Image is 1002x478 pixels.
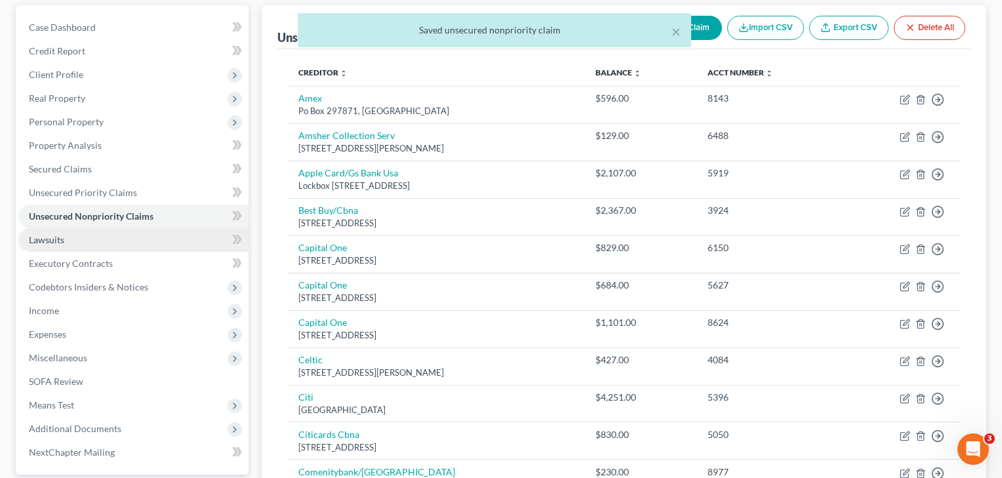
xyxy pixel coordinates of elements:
a: Celtic [298,354,323,365]
div: $129.00 [595,129,687,142]
div: $684.00 [595,279,687,292]
a: Best Buy/Cbna [298,205,358,216]
span: SOFA Review [29,376,83,387]
div: $1,101.00 [595,316,687,329]
div: 8143 [708,92,832,105]
span: Client Profile [29,69,83,80]
span: Miscellaneous [29,352,87,363]
i: unfold_more [765,70,773,77]
span: NextChapter Mailing [29,447,115,458]
a: Capital One [298,279,347,290]
div: [STREET_ADDRESS] [298,254,574,267]
a: Capital One [298,242,347,253]
div: 5919 [708,167,832,180]
a: Amex [298,92,322,104]
div: 6150 [708,241,832,254]
span: Income [29,305,59,316]
div: Lockbox [STREET_ADDRESS] [298,180,574,192]
span: Unsecured Priority Claims [29,187,137,198]
div: 4084 [708,353,832,367]
a: Property Analysis [18,134,249,157]
div: Saved unsecured nonpriority claim [308,24,681,37]
span: Credit Report [29,45,85,56]
div: [STREET_ADDRESS] [298,217,574,229]
a: Lawsuits [18,228,249,252]
div: [STREET_ADDRESS] [298,329,574,342]
div: 5396 [708,391,832,404]
i: unfold_more [340,70,348,77]
span: Personal Property [29,116,104,127]
div: $830.00 [595,428,687,441]
a: Executory Contracts [18,252,249,275]
span: Secured Claims [29,163,92,174]
a: Comenitybank/[GEOGRAPHIC_DATA] [298,466,455,477]
a: Unsecured Priority Claims [18,181,249,205]
a: Unsecured Nonpriority Claims [18,205,249,228]
a: SOFA Review [18,370,249,393]
span: Means Test [29,399,74,410]
a: Acct Number unfold_more [708,68,773,77]
span: 3 [984,433,995,444]
a: Amsher Collection Serv [298,130,395,141]
span: Real Property [29,92,85,104]
div: [STREET_ADDRESS][PERSON_NAME] [298,367,574,379]
span: Lawsuits [29,234,64,245]
div: [STREET_ADDRESS][PERSON_NAME] [298,142,574,155]
div: $829.00 [595,241,687,254]
iframe: Intercom live chat [957,433,989,465]
span: Codebtors Insiders & Notices [29,281,148,292]
div: $4,251.00 [595,391,687,404]
div: $2,107.00 [595,167,687,180]
span: Unsecured Nonpriority Claims [29,210,153,222]
a: Apple Card/Gs Bank Usa [298,167,398,178]
i: unfold_more [633,70,641,77]
div: 5050 [708,428,832,441]
div: [STREET_ADDRESS] [298,292,574,304]
span: Executory Contracts [29,258,113,269]
div: [GEOGRAPHIC_DATA] [298,404,574,416]
a: Creditor unfold_more [298,68,348,77]
a: NextChapter Mailing [18,441,249,464]
a: Citicards Cbna [298,429,359,440]
div: $596.00 [595,92,687,105]
a: Secured Claims [18,157,249,181]
span: Expenses [29,329,66,340]
a: Balance unfold_more [595,68,641,77]
div: 6488 [708,129,832,142]
div: [STREET_ADDRESS] [298,441,574,454]
a: Citi [298,391,313,403]
button: × [671,24,681,39]
div: 3924 [708,204,832,217]
div: $2,367.00 [595,204,687,217]
div: Po Box 297871, [GEOGRAPHIC_DATA] [298,105,574,117]
div: $427.00 [595,353,687,367]
a: Capital One [298,317,347,328]
div: 5627 [708,279,832,292]
span: Property Analysis [29,140,102,151]
div: 8624 [708,316,832,329]
span: Additional Documents [29,423,121,434]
